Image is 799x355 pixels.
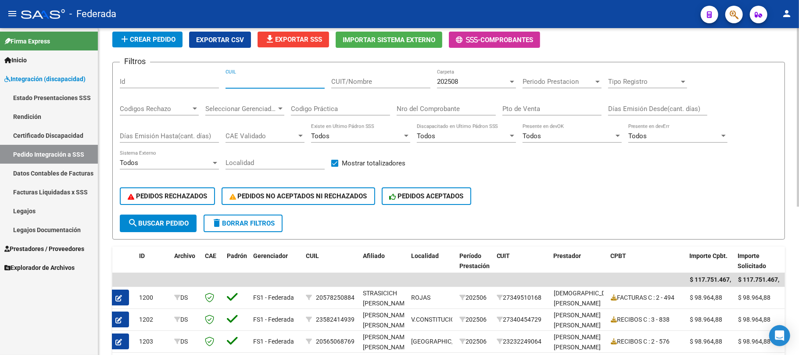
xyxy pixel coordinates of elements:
button: PEDIDOS NO ACEPTADOS NI RECHAZADOS [222,187,375,205]
span: $ 98.964,88 [738,316,770,323]
div: 27349510168 [497,293,547,303]
mat-icon: menu [7,8,18,19]
span: Localidad [411,252,439,259]
span: ID [139,252,145,259]
button: Buscar Pedido [120,215,197,232]
div: DS [174,293,198,303]
datatable-header-cell: Gerenciador [250,247,302,285]
datatable-header-cell: Período Prestación [456,247,493,285]
span: Archivo [174,252,195,259]
span: CPBT [611,252,627,259]
datatable-header-cell: ID [136,247,171,285]
div: 202506 [459,337,490,347]
span: $ 98.964,88 [690,294,722,301]
button: Exportar SSS [258,32,329,47]
div: RECIBOS C : 3 - 838 [611,315,683,325]
div: RECIBOS C : 2 - 576 [611,337,683,347]
div: [PERSON_NAME] [PERSON_NAME] [554,332,604,352]
span: $ 98.964,88 [738,338,770,345]
h3: Filtros [120,55,150,68]
mat-icon: add [119,34,130,44]
div: [DEMOGRAPHIC_DATA][PERSON_NAME][DATE] [554,288,618,318]
datatable-header-cell: Afiliado [359,247,408,285]
span: Todos [417,132,435,140]
div: 1203 [139,337,167,347]
datatable-header-cell: Localidad [408,247,456,285]
span: Todos [628,132,647,140]
span: Exportar SSS [265,36,322,43]
span: Importe Cpbt. [690,252,728,259]
span: Exportar CSV [196,36,244,44]
span: Mostrar totalizadores [342,158,405,169]
button: Exportar CSV [189,32,251,48]
span: CAE [205,252,216,259]
datatable-header-cell: CUIL [302,247,359,285]
div: 1202 [139,315,167,325]
span: Seleccionar Gerenciador [205,105,276,113]
datatable-header-cell: CAE [201,247,223,285]
span: Padrón [227,252,247,259]
datatable-header-cell: CPBT [607,247,686,285]
span: $ 117.751.467,14 [738,276,786,283]
span: Gerenciador [253,252,288,259]
div: 202506 [459,315,490,325]
span: - [456,36,480,44]
button: Importar Sistema Externo [336,32,442,48]
span: FS1 - Federada [253,338,294,345]
span: Crear Pedido [119,36,176,43]
span: Periodo Prestacion [523,78,594,86]
div: 20578250884 [316,293,355,303]
span: $ 98.964,88 [738,294,770,301]
span: Todos [311,132,330,140]
button: Borrar Filtros [204,215,283,232]
datatable-header-cell: Importe Cpbt. [686,247,735,285]
span: Firma Express [4,36,50,46]
span: Borrar Filtros [211,219,275,227]
span: 202508 [437,78,458,86]
div: DS [174,337,198,347]
span: Explorador de Archivos [4,263,75,273]
span: PEDIDOS NO ACEPTADOS NI RECHAZADOS [229,192,367,200]
span: FS1 - Federada [253,294,294,301]
div: DS [174,315,198,325]
span: ROJAS [411,294,430,301]
div: 20565068769 [316,337,355,347]
span: - Federada [69,4,116,24]
button: PEDIDOS ACEPTADOS [382,187,472,205]
span: Codigos Rechazo [120,105,191,113]
mat-icon: delete [211,218,222,228]
div: 27340454729 [497,315,547,325]
span: $ 98.964,88 [690,338,722,345]
div: 1200 [139,293,167,303]
span: $ 117.751.467,14 [690,276,738,283]
span: $ 98.964,88 [690,316,722,323]
div: [PERSON_NAME] [PERSON_NAME] [554,310,604,330]
span: Todos [523,132,541,140]
span: Integración (discapacidad) [4,74,86,84]
span: Afiliado [363,252,385,259]
datatable-header-cell: Prestador [550,247,607,285]
div: 202506 [459,293,490,303]
div: 23582414939 [316,315,355,325]
span: Buscar Pedido [128,219,189,227]
span: Importar Sistema Externo [343,36,435,44]
span: Todos [120,159,138,167]
span: Comprobantes [480,36,533,44]
span: PEDIDOS RECHAZADOS [128,192,207,200]
span: Período Prestación [459,252,490,269]
mat-icon: file_download [265,34,275,44]
span: Tipo Registro [608,78,679,86]
datatable-header-cell: Archivo [171,247,201,285]
span: CAE Validado [226,132,297,140]
span: [GEOGRAPHIC_DATA] [411,338,470,345]
mat-icon: person [781,8,792,19]
button: Crear Pedido [112,32,183,47]
span: FS1 - Federada [253,316,294,323]
span: Importe Solicitado [738,252,767,269]
div: 23232249064 [497,337,547,347]
span: CUIL [306,252,319,259]
span: PEDIDOS ACEPTADOS [390,192,464,200]
div: Open Intercom Messenger [769,325,790,346]
button: PEDIDOS RECHAZADOS [120,187,215,205]
span: V.CONSTITUCION [411,316,459,323]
